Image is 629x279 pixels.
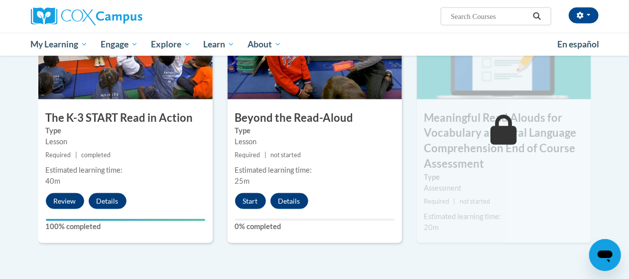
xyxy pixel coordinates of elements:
[75,151,77,159] span: |
[235,193,266,209] button: Start
[454,198,456,205] span: |
[460,198,490,205] span: not started
[151,38,191,50] span: Explore
[235,125,394,136] label: Type
[235,151,260,159] span: Required
[23,33,606,56] div: Main menu
[24,33,95,56] a: My Learning
[46,125,205,136] label: Type
[203,38,235,50] span: Learn
[31,7,210,25] a: Cox Campus
[235,221,394,232] label: 0% completed
[89,193,126,209] button: Details
[241,33,288,56] a: About
[46,221,205,232] label: 100% completed
[424,223,439,232] span: 20m
[270,193,308,209] button: Details
[235,177,250,185] span: 25m
[30,38,88,50] span: My Learning
[569,7,599,23] button: Account Settings
[94,33,144,56] a: Engage
[551,34,606,55] a: En español
[529,10,544,22] button: Search
[46,136,205,147] div: Lesson
[417,110,591,172] h3: Meaningful Read Alouds for Vocabulary and Oral Language Comprehension End of Course Assessment
[248,38,281,50] span: About
[270,151,301,159] span: not started
[558,39,600,49] span: En español
[197,33,241,56] a: Learn
[46,177,61,185] span: 40m
[424,211,584,222] div: Estimated learning time:
[235,165,394,176] div: Estimated learning time:
[450,10,529,22] input: Search Courses
[46,165,205,176] div: Estimated learning time:
[46,219,205,221] div: Your progress
[46,193,84,209] button: Review
[81,151,111,159] span: completed
[144,33,197,56] a: Explore
[228,110,402,126] h3: Beyond the Read-Aloud
[264,151,266,159] span: |
[424,198,450,205] span: Required
[424,172,584,183] label: Type
[589,239,621,271] iframe: Button to launch messaging window
[38,110,213,126] h3: The K-3 START Read in Action
[31,7,142,25] img: Cox Campus
[46,151,71,159] span: Required
[101,38,138,50] span: Engage
[235,136,394,147] div: Lesson
[424,183,584,194] div: Assessment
